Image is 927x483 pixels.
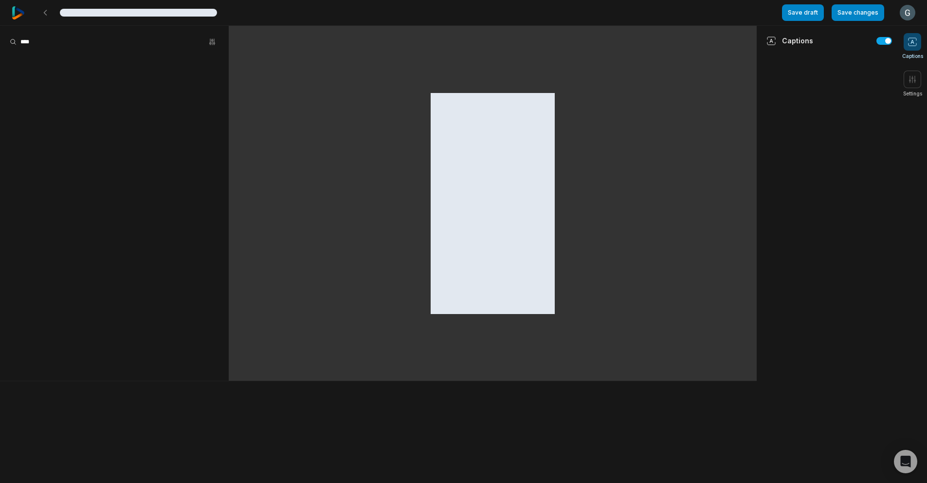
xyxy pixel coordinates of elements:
[903,90,922,97] span: Settings
[60,9,217,17] div: Lorem ipsum dolor sit amet, consectetur adipiscing elit
[894,450,917,473] div: Open Intercom Messenger
[903,71,922,97] button: Settings
[832,4,884,21] button: Save changes
[782,4,824,21] button: Save draft
[12,6,25,19] img: reap
[766,36,813,46] div: Captions
[902,33,923,60] button: Captions
[902,53,923,60] span: Captions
